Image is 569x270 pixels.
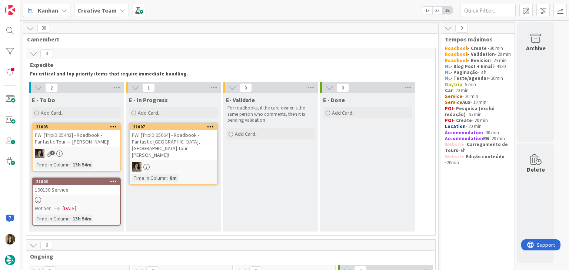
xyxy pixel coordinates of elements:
strong: Daytrip [445,81,462,88]
img: avatar [5,255,15,265]
span: 30 [37,24,50,33]
div: 21005 [36,124,120,129]
span: Kanban [38,6,58,15]
a: 21003100130 ServiceNot Set[DATE]Time in Column:13h 54m [32,178,121,226]
strong: Roadbook [445,45,468,51]
div: 21003 [33,178,120,185]
strong: Accommodation [445,129,483,136]
p: - 5 min [445,82,511,88]
p: - 20 min [445,118,511,124]
div: 8m [168,174,179,182]
span: E- Validate [226,96,255,104]
p: 30 min [445,45,511,51]
p: - 30 min [445,130,511,136]
strong: Roadbook [445,57,468,64]
strong: Edição conteúdo - [445,153,506,166]
strong: - Paginação [450,69,478,75]
strong: - Teste/agendar [450,75,488,81]
strong: Service [445,93,462,99]
div: FW: [TripID:95443] - Roadbook - Fantastic Tour — [PERSON_NAME]! [33,130,120,146]
strong: - Pesquisa (exclui redação) [445,105,496,118]
span: 1x [422,7,432,14]
strong: Website [445,153,464,160]
span: Add Card... [138,109,162,116]
img: SP [5,234,15,244]
p: - 20 min [445,136,511,142]
a: 21005FW: [TripID:95443] - Roadbook - Fantastic Tour — [PERSON_NAME]!MSTime in Column:13h 54m [32,123,121,172]
span: E - Done [323,96,345,104]
input: Quick Filter... [460,4,516,17]
p: - 25 min [445,58,511,64]
div: MS [130,162,217,172]
b: Creative Team [77,7,117,14]
strong: For critical and top priority items that require immediate handling. [30,71,188,77]
p: - 45 min [445,106,511,118]
strong: Service [445,99,462,105]
span: Ongoing [30,253,426,260]
span: : [70,215,71,223]
div: 21007 [130,124,217,130]
p: - 20 min [445,94,511,99]
div: 100130 Service [33,185,120,195]
div: 21005FW: [TripID:95443] - Roadbook - Fantastic Tour — [PERSON_NAME]! [33,124,120,146]
span: 2 [45,83,58,92]
strong: NL [445,69,450,75]
span: 6 [40,241,53,250]
strong: Accommodation [445,135,483,142]
strong: POI [445,117,453,124]
i: Not Set [35,205,51,212]
span: 0 [336,83,349,92]
span: 0 [455,24,468,33]
strong: NL [445,75,450,81]
span: Expedite [30,61,426,68]
strong: Roadbook [445,51,468,57]
p: - 20 min [445,88,511,94]
span: Support [16,1,34,10]
span: : [167,174,168,182]
strong: Website [445,141,464,148]
a: 21007FW: [TripID:95064] - Roadbook - Fantastic [GEOGRAPHIC_DATA], [GEOGRAPHIC_DATA] Tour — [PERSO... [129,123,218,185]
p: For roadbooks, if the card owner is the same person who comments, then it is pending validation [227,105,313,123]
strong: Carregamento de Tours [445,141,509,153]
span: [DATE] [63,205,76,212]
span: 3x [442,7,452,14]
span: 1 [142,83,155,92]
div: FW: [TripID:95064] - Roadbook - Fantastic [GEOGRAPHIC_DATA], [GEOGRAPHIC_DATA] Tour — [PERSON_NAME]! [130,130,217,160]
div: MS [33,149,120,158]
span: 1 [50,151,55,155]
strong: - Validation [468,51,495,57]
div: 21005 [33,124,120,130]
strong: Aux [462,99,470,105]
img: MS [35,149,44,158]
div: Time in Column [35,215,70,223]
strong: POI [445,105,453,112]
div: Archive [526,44,546,53]
span: E - To Do [32,96,55,104]
div: 13h 54m [71,215,93,223]
span: : [70,161,71,169]
p: - 20min [445,154,511,166]
div: 21003 [36,179,120,184]
span: Camembert [27,36,429,43]
p: - 3 h [445,70,511,75]
span: Add Card... [41,109,64,116]
span: 0 [239,83,252,92]
p: - 20 min [445,124,511,129]
span: Tempos máximos [445,36,505,43]
div: Delete [527,165,545,174]
strong: - Blog Post + Email [450,63,494,70]
span: Add Card... [235,131,259,137]
div: 21007 [133,124,217,129]
div: 13h 54m [71,161,93,169]
p: - 10 min [445,99,511,105]
img: MS [132,162,142,172]
span: 2x [432,7,442,14]
div: Time in Column [35,161,70,169]
span: Add Card... [332,109,356,116]
strong: - Create - [468,45,490,51]
strong: - Create [453,117,472,124]
p: - - 6h [445,142,511,154]
div: 21007FW: [TripID:95064] - Roadbook - Fantastic [GEOGRAPHIC_DATA], [GEOGRAPHIC_DATA] Tour — [PERSO... [130,124,217,160]
strong: Car [445,87,453,94]
strong: RB [483,135,489,142]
